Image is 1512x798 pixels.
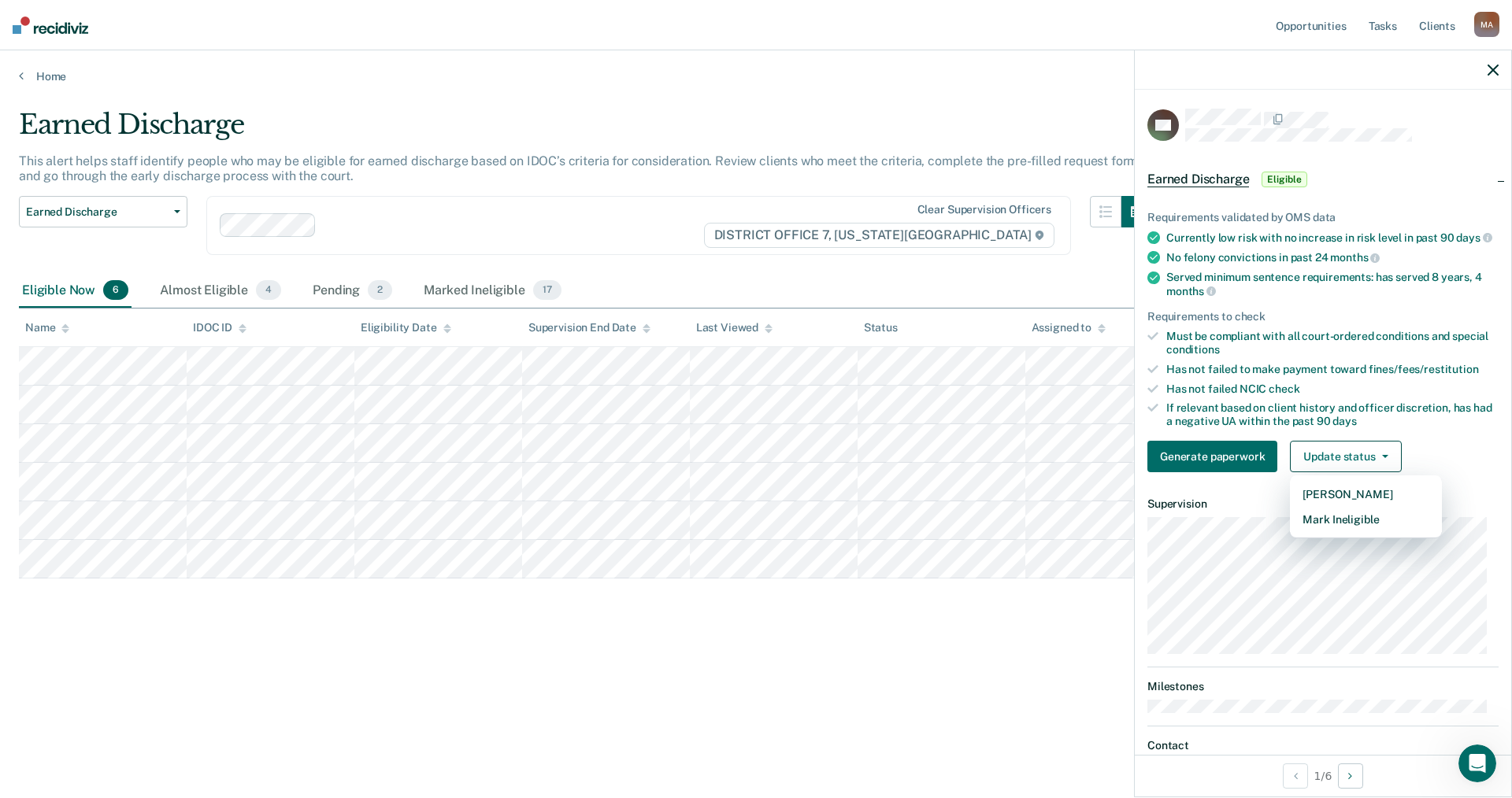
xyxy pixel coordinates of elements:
span: Earned Discharge [26,205,168,219]
button: Generate paperwork [1147,441,1277,472]
a: Home [19,69,1493,83]
button: Previous Opportunity [1283,763,1308,789]
div: Pending [309,274,395,308]
span: days [1456,231,1492,244]
div: M A [1474,12,1499,37]
div: Status [864,321,898,334]
div: IDOC ID [193,321,246,334]
div: Clear supervision officers [917,203,1051,216]
div: Earned Discharge [19,109,1153,153]
div: Assigned to [1032,321,1106,334]
span: conditions [1166,343,1220,356]
span: months [1166,285,1216,297]
button: Mark Ineligible [1290,507,1442,532]
dt: Supervision [1147,497,1499,511]
span: fines/fees/restitution [1369,363,1479,375]
div: Almost Eligible [157,274,284,308]
span: 2 [368,280,392,301]
span: Eligible [1262,172,1306,187]
div: Last Viewed [696,321,773,334]
img: Recidiviz [13,17,88,34]
div: Supervision End Date [528,321,650,334]
div: If relevant based on client history and officer discretion, has had a negative UA within the past 90 [1166,401,1499,428]
div: Requirements to check [1147,310,1499,323]
span: 6 [103,280,128,301]
button: Update status [1290,441,1401,472]
div: Earned DischargeEligible [1135,154,1511,205]
p: This alert helps staff identify people who may be eligible for earned discharge based on IDOC’s c... [19,153,1141,183]
div: Served minimum sentence requirements: has served 8 years, 4 [1166,271,1499,297]
dt: Milestones [1147,680,1499,693]
dt: Contact [1147,739,1499,752]
a: Navigate to form link [1147,441,1284,472]
div: Currently low risk with no increase in risk level in past 90 [1166,231,1499,245]
div: Eligible Now [19,274,132,308]
iframe: Intercom live chat [1458,744,1496,782]
button: Next Opportunity [1338,763,1363,789]
span: Earned Discharge [1147,172,1249,187]
span: months [1330,251,1380,264]
div: No felony convictions in past 24 [1166,250,1499,264]
div: Eligibility Date [361,321,451,334]
div: Marked Ineligible [421,274,564,308]
div: Must be compliant with all court-ordered conditions and special [1166,330,1499,357]
span: check [1269,382,1299,395]
div: Requirements validated by OMS data [1147,211,1499,224]
span: DISTRICT OFFICE 7, [US_STATE][GEOGRAPHIC_DATA] [704,223,1054,248]
div: Name [25,321,69,334]
span: 4 [256,280,281,301]
div: Has not failed NCIC [1166,382,1499,396]
span: 17 [533,280,561,301]
div: Has not failed to make payment toward [1166,363,1499,376]
div: 1 / 6 [1135,755,1511,796]
button: [PERSON_NAME] [1290,482,1442,507]
span: days [1332,415,1356,427]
